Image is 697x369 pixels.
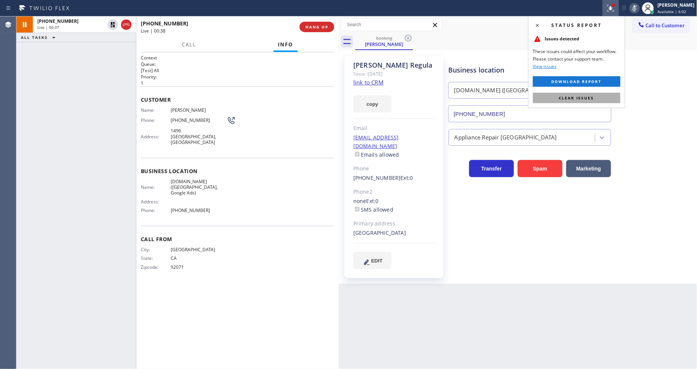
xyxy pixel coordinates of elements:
span: Customer [141,96,334,103]
input: SMS allowed [355,207,360,212]
span: Phone: [141,207,171,213]
span: 1496 [GEOGRAPHIC_DATA], [GEOGRAPHIC_DATA] [171,128,227,145]
button: Info [273,37,298,52]
span: CA [171,255,227,261]
a: link to CRM [353,79,384,86]
button: Hang up [121,19,131,30]
button: Marketing [566,160,611,177]
h2: Queue: [141,61,334,67]
div: [GEOGRAPHIC_DATA] [353,229,435,237]
div: Primary address [353,219,435,228]
span: Ext: 0 [366,197,379,205]
span: Name: [141,107,171,113]
button: Spam [518,160,563,177]
div: Appliance Repair [GEOGRAPHIC_DATA] [455,133,557,142]
div: booking [356,35,412,41]
span: [PHONE_NUMBER] [171,207,227,213]
button: HANG UP [300,22,334,32]
span: Call From [141,236,334,243]
button: copy [353,95,391,113]
span: Live | 00:37 [37,25,59,30]
span: Call [182,41,196,48]
span: Name: [141,184,171,190]
span: State: [141,255,171,261]
span: Info [278,41,293,48]
span: HANG UP [306,24,328,30]
div: none [353,197,435,214]
span: Live | 00:38 [141,28,165,34]
a: [PHONE_NUMBER] [353,174,401,181]
span: 92071 [171,264,227,270]
span: [PHONE_NUMBER] [171,117,227,123]
span: [DOMAIN_NAME] ([GEOGRAPHIC_DATA], Google Ads) [171,179,227,196]
p: [Test] All [141,67,334,74]
button: Mute [629,3,640,13]
div: Since: [DATE] [353,70,435,78]
input: Emails allowed [355,152,360,157]
div: Phone2 [353,188,435,196]
span: Ext: 0 [401,174,413,181]
button: Unhold Customer [108,19,118,30]
button: Transfer [469,160,514,177]
p: 1 [141,80,334,86]
span: Available | 6:02 [658,9,687,14]
span: [PHONE_NUMBER] [141,20,188,27]
input: Phone Number [448,105,611,122]
span: Phone: [141,117,171,123]
span: [GEOGRAPHIC_DATA] [171,247,227,252]
span: Zipcode: [141,264,171,270]
a: [EMAIL_ADDRESS][DOMAIN_NAME] [353,134,399,150]
div: [PERSON_NAME] [356,41,412,47]
button: Call [177,37,201,52]
div: Email [353,124,435,133]
span: Address: [141,199,171,205]
div: [PERSON_NAME] Regula [353,61,435,70]
span: [PHONE_NUMBER] [37,18,78,24]
span: EDIT [371,258,382,264]
label: SMS allowed [353,206,393,213]
div: [DOMAIN_NAME] ([GEOGRAPHIC_DATA], Google Ads) [454,86,595,95]
button: Call to Customer [633,18,690,33]
span: City: [141,247,171,252]
div: Phone [353,164,435,173]
h2: Priority: [141,74,334,80]
label: Emails allowed [353,151,399,158]
h1: Context [141,55,334,61]
button: EDIT [353,252,391,269]
span: Address: [141,134,171,139]
input: Search [341,19,442,31]
div: Josie Regula [356,33,412,49]
span: Call to Customer [646,22,685,29]
span: ALL TASKS [21,35,48,40]
button: ALL TASKS [16,33,63,42]
div: [PERSON_NAME] [658,2,695,8]
span: [PERSON_NAME] [171,107,227,113]
div: Business location [449,65,611,75]
span: Business location [141,167,334,175]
